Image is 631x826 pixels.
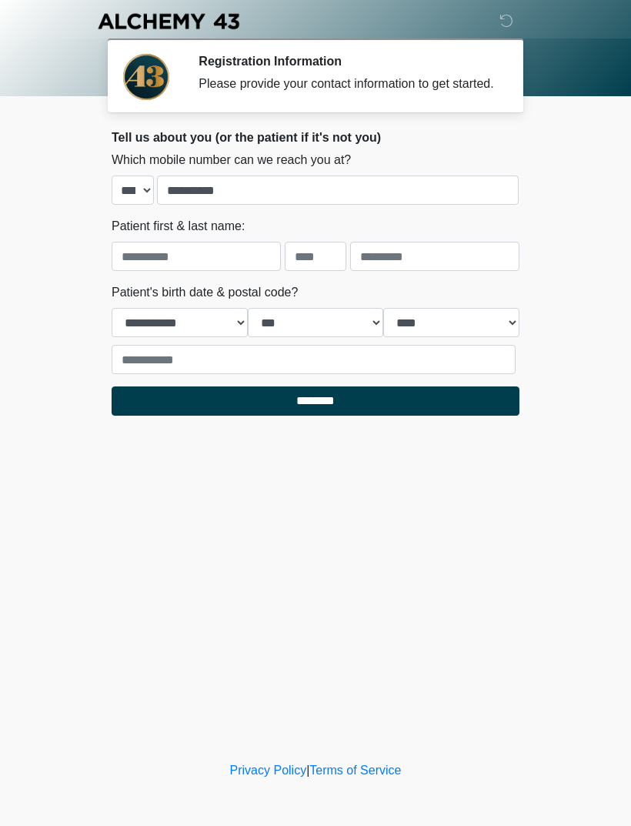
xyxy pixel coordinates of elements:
[112,217,245,236] label: Patient first & last name:
[230,764,307,777] a: Privacy Policy
[112,151,351,169] label: Which mobile number can we reach you at?
[112,130,519,145] h2: Tell us about you (or the patient if it's not you)
[96,12,241,31] img: Alchemy 43 Logo
[112,283,298,302] label: Patient's birth date & postal code?
[306,764,309,777] a: |
[199,54,496,69] h2: Registration Information
[309,764,401,777] a: Terms of Service
[199,75,496,93] div: Please provide your contact information to get started.
[123,54,169,100] img: Agent Avatar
